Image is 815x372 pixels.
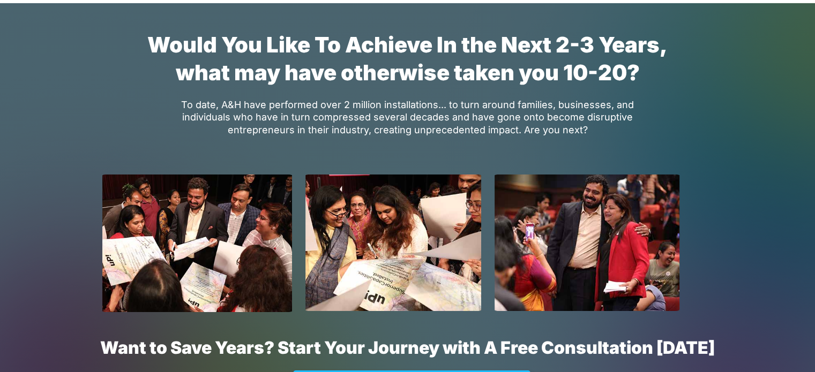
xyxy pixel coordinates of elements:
[156,98,659,150] p: To date, A&H have performed over 2 million installations... to turn around families, businesses, ...
[102,174,293,312] img: Antano uP!
[147,32,668,86] strong: Would You Like To Achieve In the Next 2-3 Years, what may have otherwise taken you 10-20?
[491,174,697,311] img: Antano F
[100,337,715,358] strong: Want to Save Years? Start Your Journey with A Free Consultation [DATE]
[305,174,481,311] img: Harini uP!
